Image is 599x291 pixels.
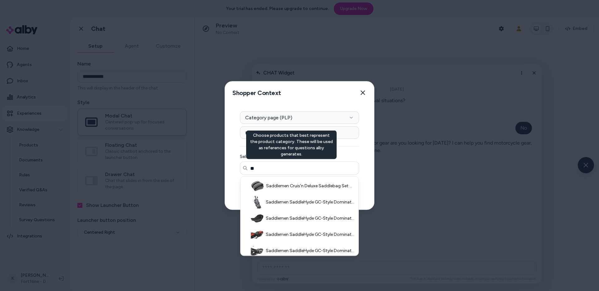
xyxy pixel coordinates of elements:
img: Saddlemen SaddleHyde GC-Style Dominator Solo Seat Smooth SaddleHyde - 806-12-0042 [251,228,263,241]
label: Select at least 1 product [240,155,290,159]
span: Saddlemen SaddleHyde GC-Style Dominator Solo Seat Smooth SaddleHyde - 806-15-0042 [266,215,355,222]
span: Saddlemen SaddleHyde GC-Style Dominator Solo Seat Smooth SaddleHyde - 806-12-0042 [266,231,355,238]
span: Saddlemen Cruis'n Deluxe Saddlebag Set with Chrome Saddlebag Supports - 3501-0718 [266,183,355,189]
img: Saddlemen SaddleHyde GC-Style Dominator Solo Seat Smooth SaddleHyde - 896-04-0042 [251,196,263,208]
img: Saddlemen Cruis'n Deluxe Saddlebag Set with Chrome Saddlebag Supports - 3501-0718 [251,180,264,192]
h2: Shopper Context [230,86,281,99]
img: Saddlemen SaddleHyde GC-Style Dominator Solo Seat Smooth SaddleHyde - 806-15-0042 [251,212,263,225]
span: Saddlemen SaddleHyde GC-Style Dominator Solo Seat Smooth SaddleHyde - 896-04-0042 [266,199,355,205]
img: Saddlemen SaddleHyde GC-Style Dominator Solo Seat Smooth SaddleHyde - 806-04-0042 [251,245,263,257]
span: Saddlemen SaddleHyde GC-Style Dominator Solo Seat Smooth SaddleHyde - 806-04-0042 [266,248,355,254]
div: Choose products that best represent the product category. These will be used as references for qu... [246,131,337,159]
